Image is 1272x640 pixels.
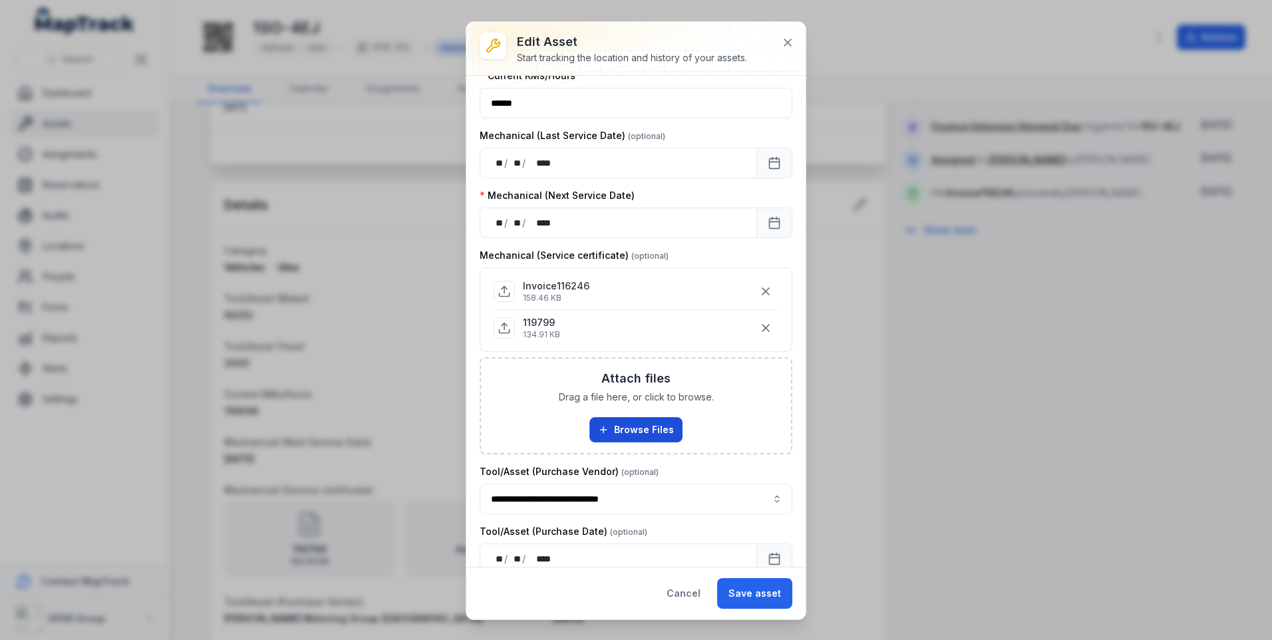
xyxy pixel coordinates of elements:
label: Mechanical (Next Service Date) [480,189,635,202]
button: Cancel [655,578,712,609]
div: day, [491,552,504,565]
button: Save asset [717,578,792,609]
button: Calendar [756,208,792,238]
div: year, [527,216,552,230]
div: / [504,216,509,230]
div: Start tracking the location and history of your assets. [517,51,747,65]
h3: Edit asset [517,33,747,51]
p: Invoice116246 [523,279,589,293]
button: Calendar [756,148,792,178]
span: Drag a file here, or click to browse. [559,391,714,404]
div: year, [527,156,552,170]
div: month, [509,216,522,230]
label: Tool/Asset (Purchase Date) [480,525,647,538]
input: asset-edit:cf[d0ee9ba2-f80e-448f-827c-fcb9754ba333]-label [480,484,792,514]
div: day, [491,156,504,170]
button: Browse Files [589,417,683,442]
button: Calendar [756,544,792,574]
div: year, [527,552,552,565]
div: / [522,156,527,170]
div: / [522,216,527,230]
div: / [504,156,509,170]
p: 158.46 KB [523,293,589,303]
p: 134.91 KB [523,329,560,340]
div: month, [509,156,522,170]
label: Tool/Asset (Purchase Vendor) [480,465,659,478]
label: Current KMs/Hours [480,69,575,82]
div: month, [509,552,522,565]
label: Mechanical (Service certificate) [480,249,669,262]
div: / [522,552,527,565]
p: 119799 [523,316,560,329]
div: day, [491,216,504,230]
label: Mechanical (Last Service Date) [480,129,665,142]
h3: Attach files [601,369,671,388]
div: / [504,552,509,565]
